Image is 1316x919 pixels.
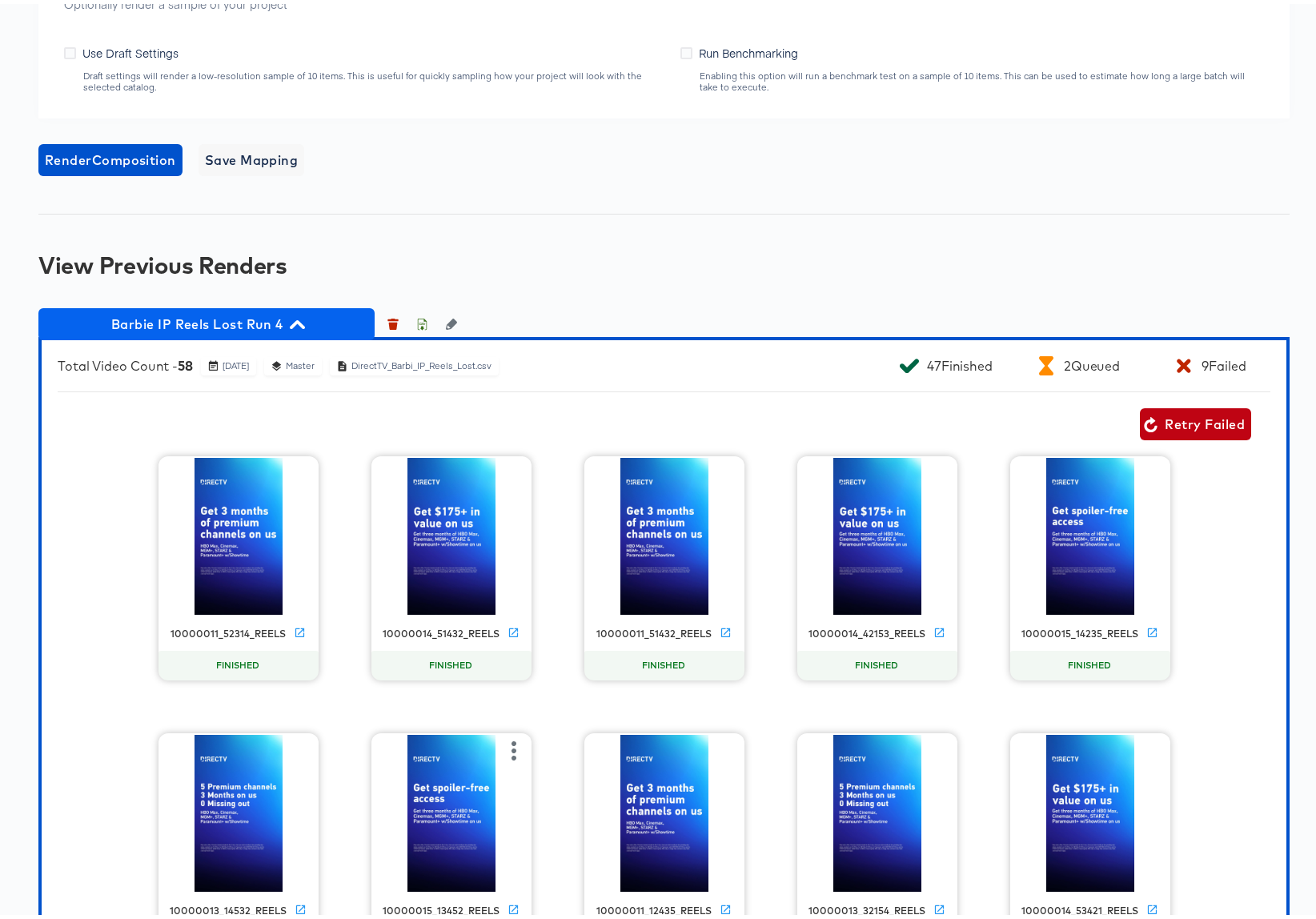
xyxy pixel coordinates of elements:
div: 10000015_14235_reels [1021,624,1138,636]
span: FINISHED [423,656,479,668]
span: FINISHED [211,656,267,668]
b: 58 [178,354,193,370]
button: Save Mapping [199,140,305,172]
span: FINISHED [1062,656,1118,668]
div: 10000013_32154_reels [808,901,925,913]
span: FINISHED [636,656,692,668]
div: 10000013_14532_reels [170,901,287,913]
span: FINISHED [849,656,905,668]
div: 10000011_12435_reels [596,901,712,913]
div: Master [285,356,315,368]
div: Total Video Count - [58,354,193,370]
div: 10000014_42153_reels [808,624,925,636]
span: Use Draft Settings [82,41,179,57]
button: RenderComposition [38,140,183,172]
span: Retry Failed [1146,409,1245,431]
div: 10000011_51432_reels [596,624,712,636]
button: Retry Failed [1140,404,1251,436]
div: 10000015_13452_reels [383,901,500,913]
div: DirectTV_Barbi_IP_Reels_Lost.csv [351,356,492,368]
button: Barbie IP Reels Lost Run 4 [38,304,375,336]
span: Run Benchmarking [699,41,798,57]
div: 10000014_51432_reels [383,624,500,636]
div: 47 Finished [927,354,993,370]
div: 10000014_53421_reels [1021,901,1138,913]
div: 9 Failed [1202,354,1246,370]
div: 2 Queued [1064,354,1120,370]
div: [DATE] [222,356,250,368]
div: Enabling this option will run a benchmark test on a sample of 10 items. This can be used to estim... [699,66,1264,89]
span: Barbie IP Reels Lost Run 4 [46,309,367,331]
div: Draft settings will render a low-resolution sample of 10 items. This is useful for quickly sampli... [82,66,664,89]
span: Save Mapping [205,145,299,167]
div: 10000011_52314_reels [171,624,286,636]
span: Render Composition [45,145,176,167]
div: View Previous Renders [38,248,1290,274]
